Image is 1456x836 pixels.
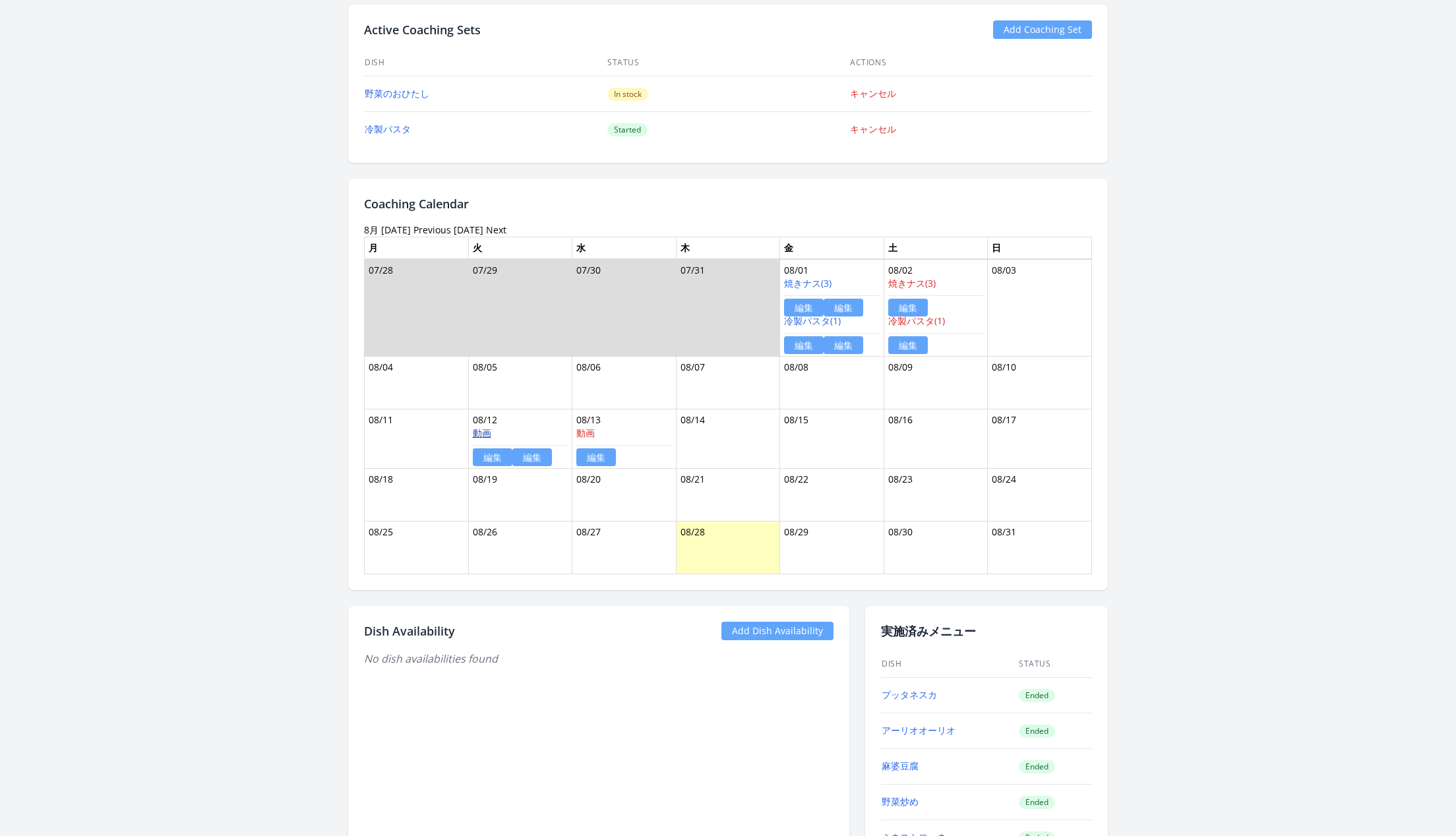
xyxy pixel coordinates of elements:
[365,468,469,521] td: 08/18
[365,237,469,259] th: 月
[468,409,572,468] td: 08/12
[676,468,780,521] td: 08/21
[576,427,595,439] a: 動画
[988,237,1092,259] th: 日
[780,468,884,521] td: 08/22
[784,299,824,316] a: 編集
[988,356,1092,409] td: 08/10
[884,521,988,574] td: 08/30
[884,237,988,259] th: 土
[365,123,411,135] a: 冷製パスタ
[850,87,896,100] a: キャンセル
[468,356,572,409] td: 08/05
[988,521,1092,574] td: 08/31
[676,237,780,259] th: 木
[780,356,884,409] td: 08/08
[780,259,884,357] td: 08/01
[365,259,469,357] td: 07/28
[468,468,572,521] td: 08/19
[882,760,919,772] a: 麻婆豆腐
[888,314,945,327] a: 冷製パスタ(1)
[572,237,677,259] th: 水
[365,409,469,468] td: 08/11
[993,20,1092,39] a: Add Coaching Set
[364,194,1092,213] h2: Coaching Calendar
[576,448,616,466] a: 編集
[780,237,884,259] th: 金
[607,49,849,76] th: Status
[882,795,919,808] a: 野菜炒め
[364,224,411,236] time: 8月 [DATE]
[1019,725,1055,738] span: Ended
[882,724,956,736] a: アーリオオーリオ
[365,87,429,100] a: 野菜のおひたし
[881,651,1018,678] th: Dish
[364,651,834,667] div: No dish availabilities found
[468,521,572,574] td: 08/26
[473,448,512,466] a: 編集
[572,468,677,521] td: 08/20
[1019,796,1055,809] span: Ended
[572,356,677,409] td: 08/06
[884,356,988,409] td: 08/09
[850,123,896,135] a: キャンセル
[849,49,1092,76] th: Actions
[888,299,928,316] a: 編集
[988,409,1092,468] td: 08/17
[364,622,455,640] h2: Dish Availability
[454,224,483,236] a: [DATE]
[1019,689,1055,702] span: Ended
[884,259,988,357] td: 08/02
[780,409,884,468] td: 08/15
[486,224,506,236] a: Next
[780,521,884,574] td: 08/29
[676,521,780,574] td: 08/28
[512,448,552,466] a: 編集
[572,521,677,574] td: 08/27
[572,259,677,357] td: 07/30
[676,409,780,468] td: 08/14
[365,356,469,409] td: 08/04
[607,88,648,101] span: In stock
[676,356,780,409] td: 08/07
[784,314,841,327] a: 冷製パスタ(1)
[784,336,824,354] a: 編集
[572,409,677,468] td: 08/13
[988,468,1092,521] td: 08/24
[784,277,832,289] a: 焼きナス(3)
[988,259,1092,357] td: 08/03
[413,224,451,236] a: Previous
[676,259,780,357] td: 07/31
[468,237,572,259] th: 火
[607,123,648,136] span: Started
[1019,760,1055,773] span: Ended
[884,468,988,521] td: 08/23
[824,336,863,354] a: 編集
[824,299,863,316] a: 編集
[884,409,988,468] td: 08/16
[1018,651,1092,678] th: Status
[888,277,936,289] a: 焼きナス(3)
[364,49,607,76] th: Dish
[473,427,491,439] a: 動画
[882,688,937,701] a: プッタネスカ
[888,336,928,354] a: 編集
[468,259,572,357] td: 07/29
[721,622,834,640] a: Add Dish Availability
[881,622,1092,640] h2: 実施済みメニュー
[364,20,481,39] h2: Active Coaching Sets
[365,521,469,574] td: 08/25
